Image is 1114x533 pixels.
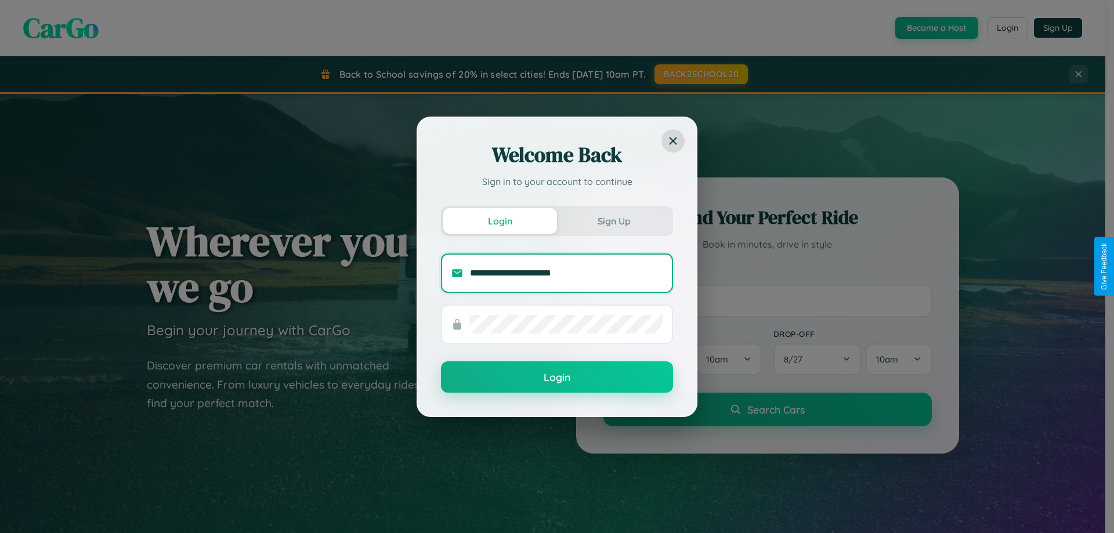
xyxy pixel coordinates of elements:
[1100,243,1108,290] div: Give Feedback
[443,208,557,234] button: Login
[441,175,673,188] p: Sign in to your account to continue
[557,208,671,234] button: Sign Up
[441,141,673,169] h2: Welcome Back
[441,361,673,393] button: Login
